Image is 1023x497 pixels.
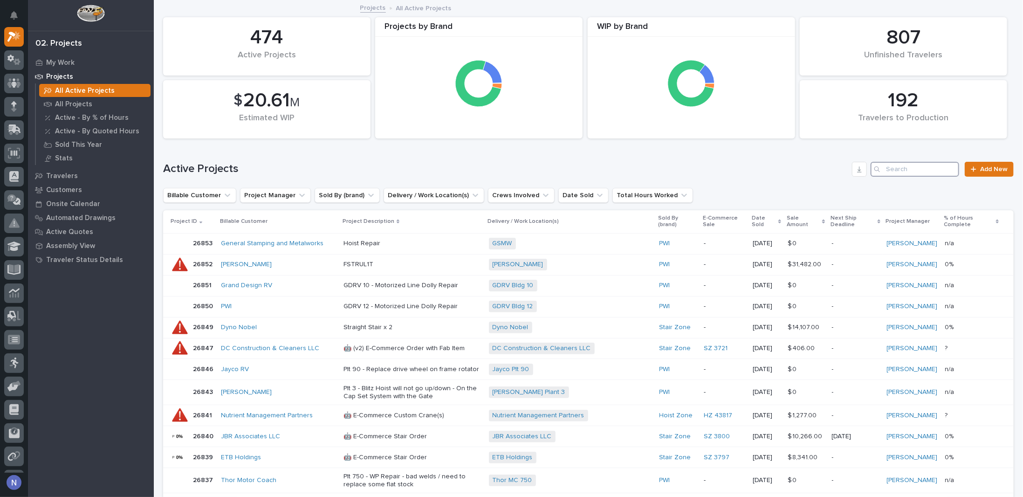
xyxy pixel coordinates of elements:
[163,468,1014,493] tr: 2683726837 Thor Motor Coach Plt 750 - WP Repair - bad welds / need to replace some flat stockThor...
[234,92,243,110] span: $
[816,89,991,112] div: 192
[55,87,115,95] p: All Active Projects
[343,324,481,331] p: Straight Stair x 2
[46,200,100,208] p: Onsite Calendar
[659,454,691,462] a: Stair Zone
[35,39,82,49] div: 02. Projects
[193,387,215,396] p: 26843
[193,259,214,269] p: 26852
[832,303,879,311] p: -
[704,388,745,396] p: -
[659,345,691,352] a: Stair Zone
[28,253,154,267] a: Traveler Status Details
[832,412,879,420] p: -
[221,324,257,331] a: Dyno Nobel
[221,282,272,290] a: Grand Design RV
[704,282,745,290] p: -
[945,343,950,352] p: ?
[753,303,780,311] p: [DATE]
[945,475,956,484] p: n/a
[46,214,116,222] p: Automated Drawings
[753,240,780,248] p: [DATE]
[163,426,1014,447] tr: 2684026840 JBR Associates LLC 🤖 E-Commerce Stair OrderJBR Associates LLC Stair Zone SZ 3800 [DATE...
[787,213,820,230] p: Sale Amount
[753,324,780,331] p: [DATE]
[46,59,75,67] p: My Work
[659,261,670,269] a: PWI
[832,476,879,484] p: -
[788,280,798,290] p: $ 0
[753,433,780,441] p: [DATE]
[360,2,386,13] a: Projects
[887,345,938,352] a: [PERSON_NAME]
[343,282,481,290] p: GDRV 10 - Motorized Line Dolly Repair
[832,324,879,331] p: -
[832,366,879,373] p: -
[788,387,798,396] p: $ 0
[588,22,795,37] div: WIP by Brand
[28,169,154,183] a: Travelers
[221,454,261,462] a: ETB Holdings
[343,240,481,248] p: Hoist Repair
[28,55,154,69] a: My Work
[343,412,481,420] p: 🤖 E-Commerce Custom Crane(s)
[831,213,875,230] p: Next Ship Deadline
[704,366,745,373] p: -
[28,211,154,225] a: Automated Drawings
[980,166,1008,173] span: Add New
[343,216,394,227] p: Project Description
[887,433,938,441] a: [PERSON_NAME]
[163,359,1014,380] tr: 2684626846 Jayco RV Plt 90 - Replace drive wheel on frame rotatorJayco Plt 90 PWI -[DATE]$ 0$ 0 -...
[193,364,215,373] p: 26846
[12,11,24,26] div: Notifications
[704,412,732,420] a: HZ 43817
[945,259,956,269] p: 0%
[704,476,745,484] p: -
[887,476,938,484] a: [PERSON_NAME]
[343,385,481,400] p: Plt 3 - Blitz Hoist will not go up/down - On the Cap Set System with the Gate
[163,233,1014,254] tr: 2685326853 General Stamping and Metalworks Hoist RepairGSMW PWI -[DATE]$ 0$ 0 -[PERSON_NAME] n/an/a
[659,388,670,396] a: PWI
[179,113,355,133] div: Estimated WIP
[77,5,104,22] img: Workspace Logo
[343,345,481,352] p: 🤖 (v2) E-Commerce Order with Fab Item
[46,256,123,264] p: Traveler Status Details
[193,410,214,420] p: 26841
[193,280,213,290] p: 26851
[315,188,380,203] button: Sold By (brand)
[55,127,139,136] p: Active - By Quoted Hours
[788,301,798,311] p: $ 0
[46,73,73,81] p: Projects
[396,2,452,13] p: All Active Projects
[887,324,938,331] a: [PERSON_NAME]
[816,113,991,133] div: Travelers to Production
[887,454,938,462] a: [PERSON_NAME]
[193,238,214,248] p: 26853
[55,114,129,122] p: Active - By % of Hours
[163,405,1014,426] tr: 2684126841 Nutrient Management Partners 🤖 E-Commerce Custom Crane(s)Nutrient Management Partners ...
[493,240,512,248] a: GSMW
[659,412,693,420] a: Hoist Zone
[788,322,821,331] p: $ 14,107.00
[753,282,780,290] p: [DATE]
[945,410,950,420] p: ?
[887,240,938,248] a: [PERSON_NAME]
[493,454,533,462] a: ETB Holdings
[887,282,938,290] a: [PERSON_NAME]
[832,433,879,441] p: [DATE]
[221,366,249,373] a: Jayco RV
[945,238,956,248] p: n/a
[704,345,728,352] a: SZ 3721
[4,6,24,25] button: Notifications
[493,345,591,352] a: DC Construction & Cleaners LLC
[704,240,745,248] p: -
[945,452,956,462] p: 0%
[493,261,543,269] a: [PERSON_NAME]
[221,388,272,396] a: [PERSON_NAME]
[753,412,780,420] p: [DATE]
[193,475,215,484] p: 26837
[887,412,938,420] a: [PERSON_NAME]
[55,154,73,163] p: Stats
[221,345,319,352] a: DC Construction & Cleaners LLC
[193,431,215,441] p: 26840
